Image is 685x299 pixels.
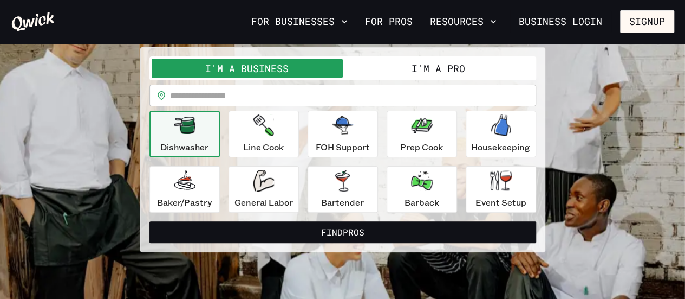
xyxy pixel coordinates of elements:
[466,166,536,213] button: Event Setup
[387,166,457,213] button: Barback
[321,196,364,209] p: Bartender
[475,196,526,209] p: Event Setup
[620,10,674,33] button: Signup
[149,166,220,213] button: Baker/Pastry
[149,221,536,243] button: FindPros
[229,111,299,157] button: Line Cook
[157,196,212,209] p: Baker/Pastry
[471,141,530,154] p: Housekeeping
[426,12,501,31] button: Resources
[149,111,220,157] button: Dishwasher
[308,111,378,157] button: FOH Support
[243,141,284,154] p: Line Cook
[387,111,457,157] button: Prep Cook
[160,141,208,154] p: Dishwasher
[405,196,439,209] p: Barback
[247,12,352,31] button: For Businesses
[308,166,378,213] button: Bartender
[229,166,299,213] button: General Labor
[466,111,536,157] button: Housekeeping
[361,12,417,31] a: For Pros
[152,59,343,78] button: I'm a Business
[316,141,370,154] p: FOH Support
[234,196,293,209] p: General Labor
[510,10,611,33] a: Business Login
[343,59,534,78] button: I'm a Pro
[400,141,443,154] p: Prep Cook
